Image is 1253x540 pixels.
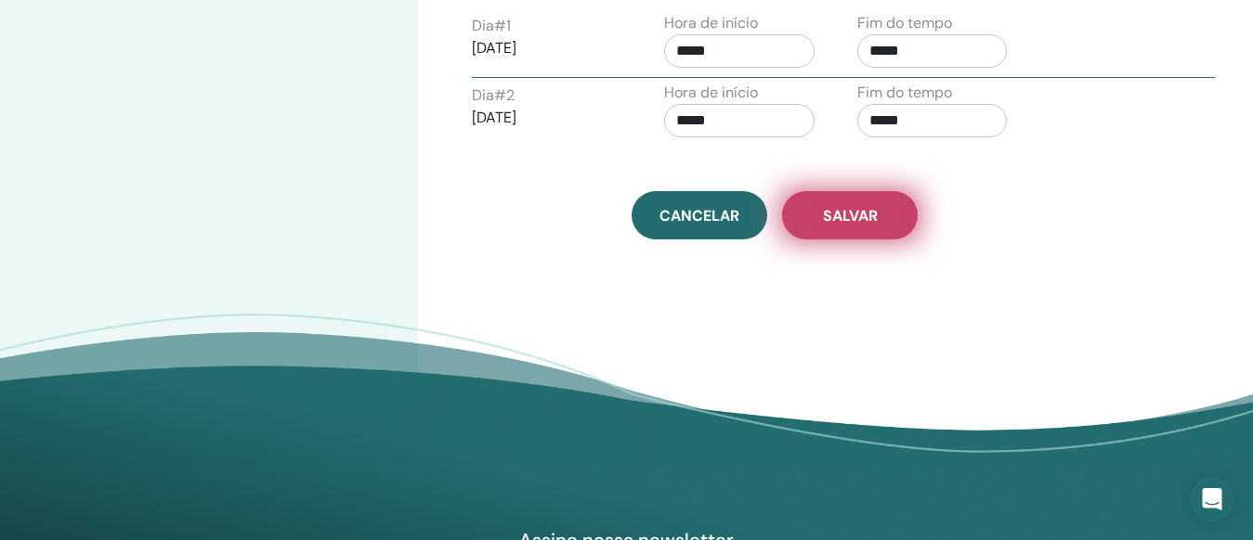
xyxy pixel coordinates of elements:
[472,108,516,127] font: [DATE]
[472,38,516,58] font: [DATE]
[857,13,952,32] font: Fim do tempo
[857,83,952,102] font: Fim do tempo
[632,191,767,239] a: Cancelar
[664,13,758,32] font: Hora de início
[823,206,878,225] font: Salvar
[506,85,515,105] font: 2
[472,85,494,105] font: Dia
[494,85,506,105] font: #
[494,16,506,35] font: #
[1190,477,1234,521] div: Abra o Intercom Messenger
[506,16,511,35] font: 1
[664,83,758,102] font: Hora de início
[659,206,739,225] font: Cancelar
[472,16,494,35] font: Dia
[782,191,918,239] button: Salvar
